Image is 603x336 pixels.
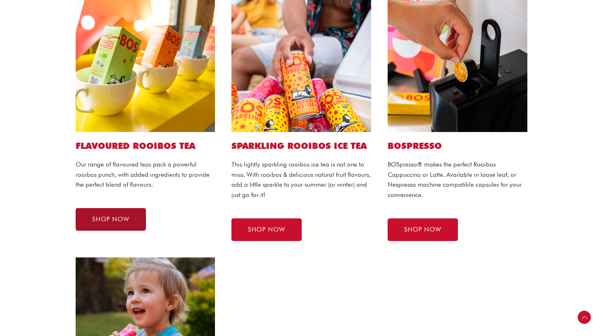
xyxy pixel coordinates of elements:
[231,140,371,151] h2: SPARKLING ROOIBOS ICE TEA
[404,227,441,233] span: SHOP NOW
[92,216,129,222] span: SHOP NOW
[388,218,458,241] a: SHOP NOW
[76,208,146,231] a: SHOP NOW
[76,160,215,190] p: Our range of flavoured teas pack a powerful rooibos punch, with added ingredients to provide the ...
[231,218,302,241] a: SHOP NOW
[248,227,285,233] span: SHOP NOW
[388,140,527,151] h2: BOSPRESSO
[76,140,215,151] h2: Flavoured ROOIBOS TEA
[231,160,371,200] p: This lightly sparkling rooibos ice tea is not one to miss. With rooibos & delicious natural fruit...
[388,160,527,200] p: BOSpresso® makes the perfect Rooibos Cappuccino or Latte. Available in loose leaf, or Nespresso m...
